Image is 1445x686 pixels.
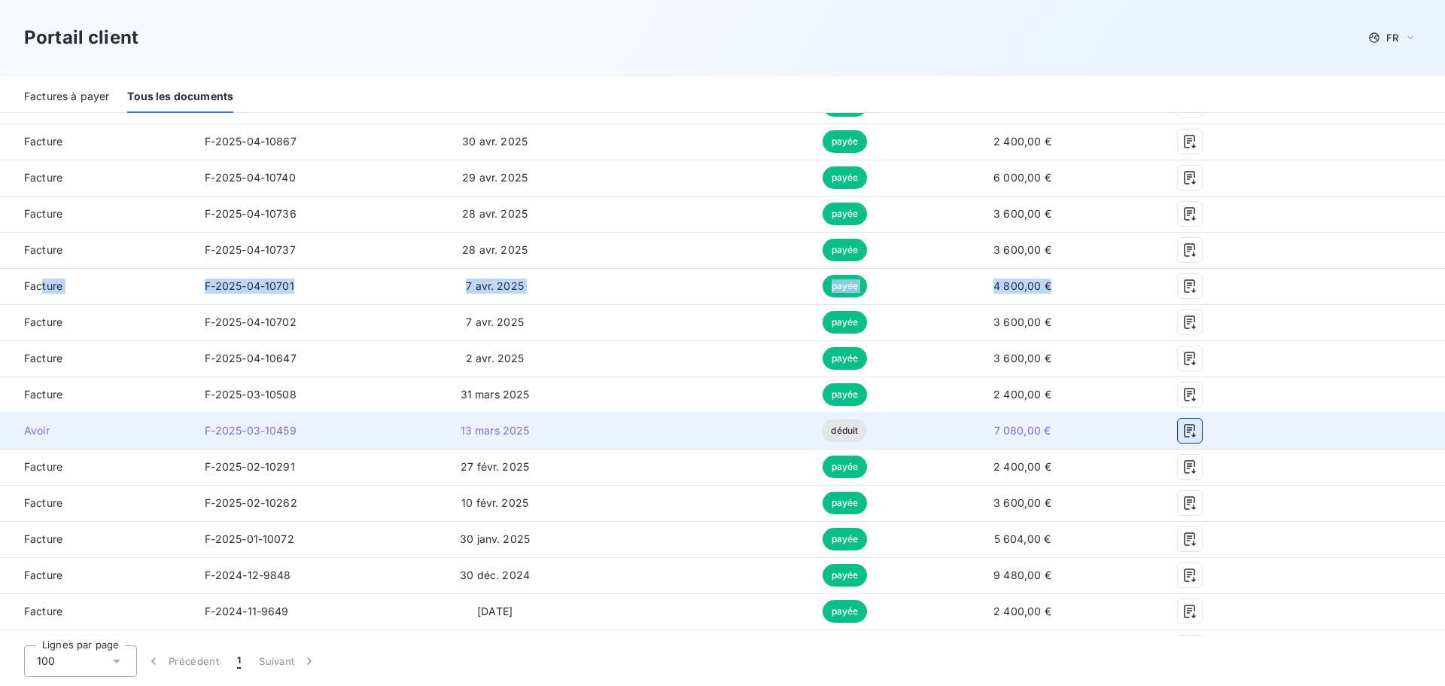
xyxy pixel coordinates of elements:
[12,170,181,185] span: Facture
[205,460,295,473] span: F-2025-02-10291
[993,243,1051,256] span: 3 600,00 €
[205,496,297,509] span: F-2025-02-10262
[466,352,525,364] span: 2 avr. 2025
[205,388,297,401] span: F-2025-03-10508
[993,460,1051,473] span: 2 400,00 €
[993,496,1051,509] span: 3 600,00 €
[823,130,868,153] span: payée
[461,496,528,509] span: 10 févr. 2025
[205,316,297,328] span: F-2025-04-10702
[823,600,868,623] span: payée
[462,207,528,220] span: 28 avr. 2025
[822,419,867,442] span: déduit
[205,135,297,148] span: F-2025-04-10867
[205,352,297,364] span: F-2025-04-10647
[205,424,297,437] span: F-2025-03-10459
[1386,32,1398,44] span: FR
[12,459,181,474] span: Facture
[12,134,181,149] span: Facture
[250,645,326,677] button: Suivant
[993,388,1051,401] span: 2 400,00 €
[12,206,181,221] span: Facture
[462,171,528,184] span: 29 avr. 2025
[993,352,1051,364] span: 3 600,00 €
[823,239,868,261] span: payée
[12,495,181,511] span: Facture
[228,645,250,677] button: 1
[466,316,524,328] span: 7 avr. 2025
[205,171,296,184] span: F-2025-04-10740
[466,279,524,292] span: 7 avr. 2025
[205,605,289,617] span: F-2024-11-9649
[12,279,181,294] span: Facture
[823,528,868,550] span: payée
[994,424,1051,437] span: 7 080,00 €
[127,81,233,113] div: Tous les documents
[993,279,1051,292] span: 4 800,00 €
[823,166,868,189] span: payée
[12,242,181,258] span: Facture
[205,532,294,545] span: F-2025-01-10072
[12,532,181,547] span: Facture
[823,347,868,370] span: payée
[823,275,868,297] span: payée
[993,605,1051,617] span: 2 400,00 €
[462,135,528,148] span: 30 avr. 2025
[237,654,241,669] span: 1
[205,207,297,220] span: F-2025-04-10736
[37,654,55,669] span: 100
[205,569,291,581] span: F-2024-12-9848
[823,564,868,587] span: payée
[205,279,294,292] span: F-2025-04-10701
[460,569,530,581] span: 30 déc. 2024
[823,311,868,334] span: payée
[993,171,1051,184] span: 6 000,00 €
[12,315,181,330] span: Facture
[12,351,181,366] span: Facture
[205,243,296,256] span: F-2025-04-10737
[823,383,868,406] span: payée
[993,316,1051,328] span: 3 600,00 €
[994,532,1051,545] span: 5 604,00 €
[823,492,868,514] span: payée
[461,388,530,401] span: 31 mars 2025
[12,423,181,438] span: Avoir
[477,605,513,617] span: [DATE]
[993,135,1051,148] span: 2 400,00 €
[12,604,181,619] span: Facture
[993,207,1051,220] span: 3 600,00 €
[823,456,868,478] span: payée
[460,532,530,545] span: 30 janv. 2025
[823,203,868,225] span: payée
[461,460,529,473] span: 27 févr. 2025
[24,24,138,51] h3: Portail client
[12,568,181,583] span: Facture
[461,424,530,437] span: 13 mars 2025
[137,645,228,677] button: Précédent
[993,569,1051,581] span: 9 480,00 €
[462,243,528,256] span: 28 avr. 2025
[12,387,181,402] span: Facture
[24,81,109,113] div: Factures à payer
